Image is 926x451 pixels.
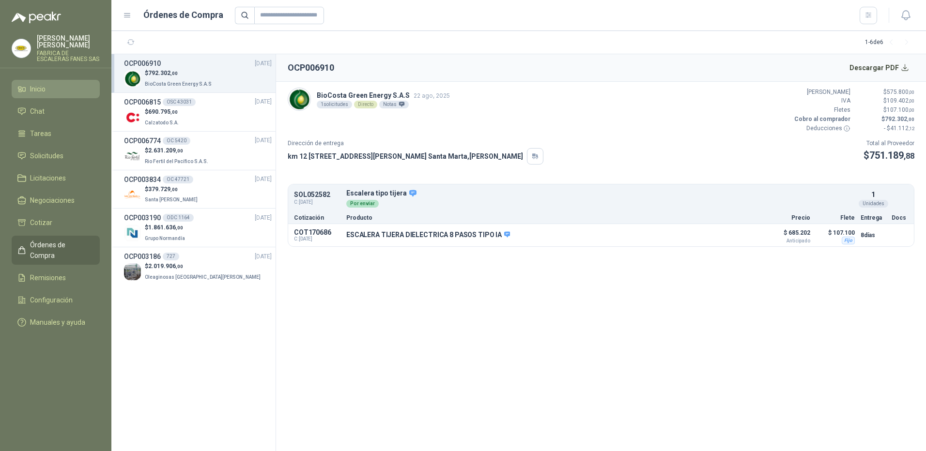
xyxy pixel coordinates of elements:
[30,173,66,183] span: Licitaciones
[124,186,141,203] img: Company Logo
[288,61,334,75] h2: OCP006910
[909,126,914,131] span: ,12
[288,151,523,162] p: km 12 [STREET_ADDRESS][PERSON_NAME] Santa Marta , [PERSON_NAME]
[145,69,214,78] p: $
[762,227,810,243] p: $ 685.202
[12,313,100,331] a: Manuales y ayuda
[255,59,272,68] span: [DATE]
[30,106,45,117] span: Chat
[148,224,183,231] span: 1.861.636
[145,185,200,194] p: $
[317,101,352,108] div: 1 solicitudes
[792,96,850,105] p: IVA
[346,200,379,208] div: Por enviar
[12,169,100,187] a: Licitaciones
[30,295,73,305] span: Configuración
[909,98,914,104] span: ,00
[124,58,272,89] a: OCP006910[DATE] Company Logo$792.302,00BioCosta Green Energy S.A.S
[294,191,340,198] p: SOL052582
[354,101,377,108] div: Directo
[37,50,100,62] p: FABRICA DE ESCALERAS FANES SAS
[294,198,340,206] span: C: [DATE]
[288,88,310,110] img: Company Logo
[148,186,178,193] span: 379.729
[255,136,272,145] span: [DATE]
[148,108,178,115] span: 690.795
[792,105,850,115] p: Fletes
[414,92,450,99] span: 22 ago, 2025
[30,240,91,261] span: Órdenes de Compra
[792,124,850,133] p: Deducciones
[887,89,914,95] span: 575.800
[163,253,179,260] div: 727
[170,187,178,192] span: ,00
[12,102,100,120] a: Chat
[869,150,914,161] span: 751.189
[842,237,855,244] div: Fijo
[176,148,183,153] span: ,00
[145,223,187,232] p: $
[124,263,141,280] img: Company Logo
[856,115,914,124] p: $
[317,90,450,101] p: BioCosta Green Energy S.A.S
[294,236,340,242] span: C: [DATE]
[145,120,179,125] span: Calzatodo S.A.
[124,148,141,165] img: Company Logo
[124,212,161,223] h3: OCP003190
[856,124,914,133] p: - $
[30,217,52,228] span: Cotizar
[865,35,914,50] div: 1 - 6 de 6
[124,97,272,127] a: OCP006815OSC 43031[DATE] Company Logo$690.795,00Calzatodo S.A.
[856,88,914,97] p: $
[30,195,75,206] span: Negociaciones
[148,263,183,270] span: 2.019.906
[143,8,223,22] h1: Órdenes de Compra
[30,272,66,283] span: Remisiones
[124,251,161,262] h3: OCP003186
[145,81,212,87] span: BioCosta Green Energy S.A.S
[124,97,161,107] h3: OCP006815
[255,213,272,223] span: [DATE]
[890,125,914,132] span: 41.112
[163,176,193,183] div: OC 47721
[907,117,914,122] span: ,00
[12,236,100,265] a: Órdenes de Compra
[124,70,141,87] img: Company Logo
[909,107,914,113] span: ,00
[124,212,272,243] a: OCP003190ODC 1164[DATE] Company Logo$1.861.636,00Grupo Normandía
[124,174,161,185] h3: OCP003834
[170,109,178,115] span: ,00
[124,225,141,241] img: Company Logo
[255,97,272,106] span: [DATE]
[887,97,914,104] span: 109.402
[885,116,914,122] span: 792.302
[124,109,141,126] img: Company Logo
[844,58,915,77] button: Descargar PDF
[892,215,908,221] p: Docs
[294,228,340,236] p: COT170686
[887,106,914,113] span: 107.100
[145,159,208,164] span: Rio Fertil del Pacífico S.A.S.
[145,274,261,280] span: Oleaginosas [GEOGRAPHIC_DATA][PERSON_NAME]
[816,215,855,221] p: Flete
[346,189,855,198] p: Escalera tipo tijera
[145,262,262,271] p: $
[864,139,914,148] p: Total al Proveedor
[904,151,914,161] span: ,88
[856,96,914,105] p: $
[762,239,810,243] span: Anticipado
[124,251,272,282] a: OCP003186727[DATE] Company Logo$2.019.906,00Oleaginosas [GEOGRAPHIC_DATA][PERSON_NAME]
[288,139,543,148] p: Dirección de entrega
[294,215,340,221] p: Cotización
[909,90,914,95] span: ,00
[12,213,100,232] a: Cotizar
[30,317,85,328] span: Manuales y ayuda
[255,252,272,261] span: [DATE]
[30,128,51,139] span: Tareas
[148,147,183,154] span: 2.631.209
[12,39,31,58] img: Company Logo
[12,12,61,23] img: Logo peakr
[859,200,888,208] div: Unidades
[12,191,100,210] a: Negociaciones
[12,80,100,98] a: Inicio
